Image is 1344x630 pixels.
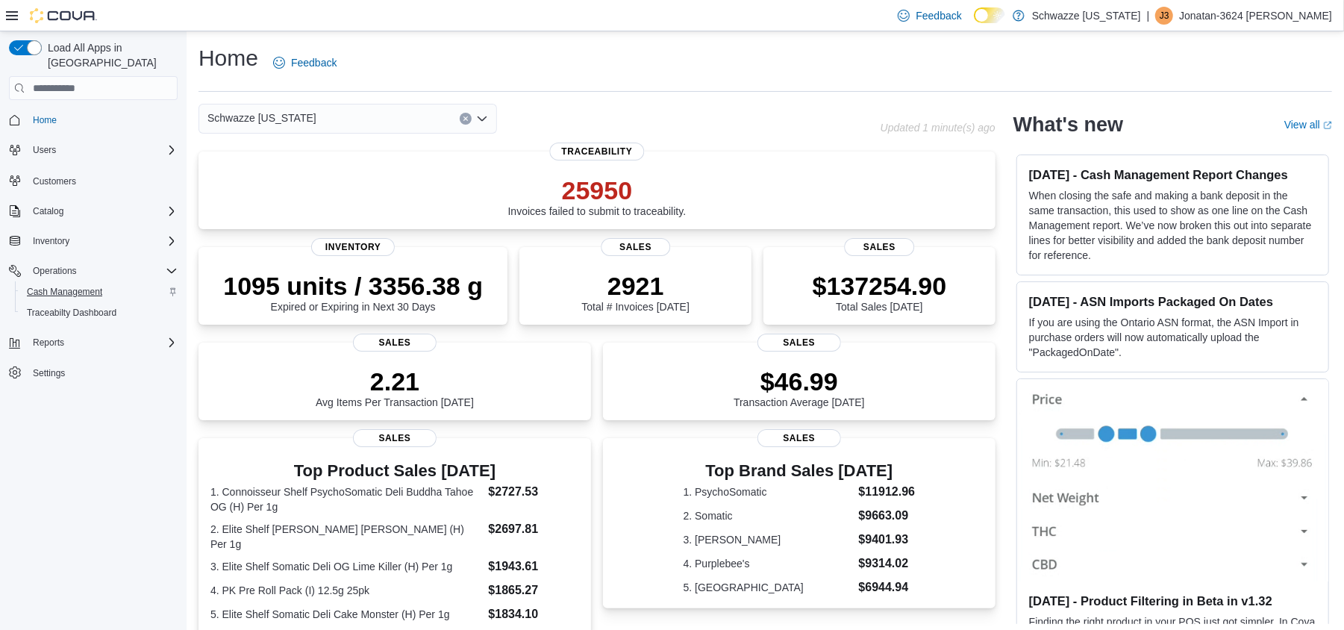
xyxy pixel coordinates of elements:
p: Jonatan-3624 [PERSON_NAME] [1179,7,1332,25]
h3: Top Brand Sales [DATE] [684,462,916,480]
p: $46.99 [734,367,865,396]
a: Settings [27,364,71,382]
button: Cash Management [15,281,184,302]
p: Schwazze [US_STATE] [1032,7,1141,25]
p: 2.21 [316,367,474,396]
span: Cash Management [27,286,102,298]
a: Cash Management [21,283,108,301]
p: 25950 [508,175,687,205]
button: Inventory [27,232,75,250]
dt: 5. Elite Shelf Somatic Deli Cake Monster (H) Per 1g [210,607,482,622]
button: Reports [27,334,70,352]
span: Catalog [33,205,63,217]
dt: 2. Elite Shelf [PERSON_NAME] [PERSON_NAME] (H) Per 1g [210,522,482,552]
span: Catalog [27,202,178,220]
span: Dark Mode [974,23,975,24]
span: Home [27,110,178,129]
a: Feedback [267,48,343,78]
dd: $2697.81 [488,520,578,538]
a: Traceabilty Dashboard [21,304,122,322]
h1: Home [199,43,258,73]
button: Inventory [3,231,184,252]
button: Customers [3,169,184,191]
span: Traceabilty Dashboard [21,304,178,322]
div: Transaction Average [DATE] [734,367,865,408]
dd: $1943.61 [488,558,578,576]
dd: $1834.10 [488,605,578,623]
span: Sales [353,429,437,447]
a: Home [27,111,63,129]
button: Traceabilty Dashboard [15,302,184,323]
svg: External link [1323,121,1332,130]
p: | [1147,7,1150,25]
img: Cova [30,8,97,23]
span: Sales [601,238,670,256]
dt: 4. PK Pre Roll Pack (I) 12.5g 25pk [210,583,482,598]
p: 1095 units / 3356.38 g [223,271,483,301]
a: Feedback [892,1,967,31]
button: Reports [3,332,184,353]
nav: Complex example [9,103,178,422]
span: Settings [27,364,178,382]
span: Operations [33,265,77,277]
div: Expired or Expiring in Next 30 Days [223,271,483,313]
a: View allExternal link [1284,119,1332,131]
dt: 2. Somatic [684,508,853,523]
span: Reports [33,337,64,349]
dd: $9314.02 [859,555,916,573]
span: Customers [33,175,76,187]
h3: [DATE] - ASN Imports Packaged On Dates [1029,294,1316,309]
button: Catalog [3,201,184,222]
p: $137254.90 [813,271,947,301]
dt: 1. Connoisseur Shelf PsychoSomatic Deli Buddha Tahoe OG (H) Per 1g [210,484,482,514]
dt: 1. PsychoSomatic [684,484,853,499]
span: Sales [845,238,914,256]
span: Inventory [33,235,69,247]
span: Sales [757,334,841,352]
span: Schwazze [US_STATE] [207,109,316,127]
dt: 5. [GEOGRAPHIC_DATA] [684,580,853,595]
span: Sales [353,334,437,352]
span: Traceability [549,143,644,160]
button: Settings [3,362,184,384]
div: Avg Items Per Transaction [DATE] [316,367,474,408]
div: Total # Invoices [DATE] [581,271,689,313]
span: Users [33,144,56,156]
span: Operations [27,262,178,280]
button: Catalog [27,202,69,220]
span: Home [33,114,57,126]
h3: [DATE] - Product Filtering in Beta in v1.32 [1029,593,1316,608]
dd: $2727.53 [488,483,578,501]
span: J3 [1160,7,1169,25]
a: Customers [27,172,82,190]
h2: What's new [1013,113,1123,137]
h3: Top Product Sales [DATE] [210,462,579,480]
p: If you are using the Ontario ASN format, the ASN Import in purchase orders will now automatically... [1029,315,1316,360]
span: Cash Management [21,283,178,301]
div: Invoices failed to submit to traceability. [508,175,687,217]
span: Inventory [27,232,178,250]
span: Settings [33,367,65,379]
dt: 3. Elite Shelf Somatic Deli OG Lime Killer (H) Per 1g [210,559,482,574]
button: Operations [27,262,83,280]
span: Traceabilty Dashboard [27,307,116,319]
p: 2921 [581,271,689,301]
span: Customers [27,171,178,190]
input: Dark Mode [974,7,1005,23]
dd: $9401.93 [859,531,916,549]
button: Clear input [460,113,472,125]
span: Sales [757,429,841,447]
button: Home [3,109,184,131]
dd: $1865.27 [488,581,578,599]
p: When closing the safe and making a bank deposit in the same transaction, this used to show as one... [1029,188,1316,263]
span: Inventory [311,238,395,256]
button: Open list of options [476,113,488,125]
dt: 4. Purplebee's [684,556,853,571]
span: Users [27,141,178,159]
span: Feedback [291,55,337,70]
dd: $6944.94 [859,578,916,596]
button: Operations [3,261,184,281]
dd: $9663.09 [859,507,916,525]
button: Users [3,140,184,160]
div: Total Sales [DATE] [813,271,947,313]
